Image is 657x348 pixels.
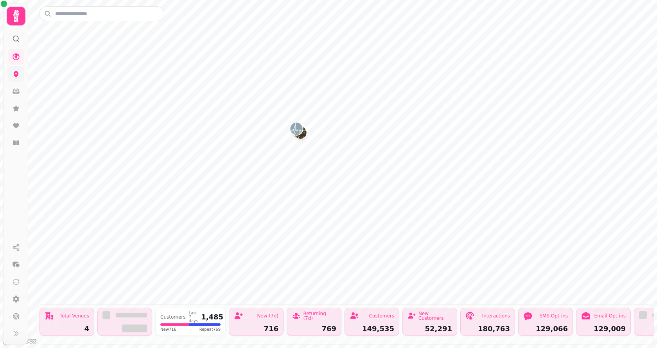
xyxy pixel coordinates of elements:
span: Repeat 769 [199,326,221,332]
button: The Waterside [290,123,303,135]
a: Mapbox logo [2,337,37,346]
span: New 716 [160,326,176,332]
div: Customers [160,315,186,319]
div: 129,009 [581,325,626,332]
div: SMS Opt-ins [539,314,568,318]
div: 180,763 [465,325,510,332]
div: Total Venues [60,314,89,318]
div: 4 [45,325,89,332]
div: Map marker [290,123,303,137]
div: 1,485 [201,314,223,321]
div: Returning (7d) [303,311,336,321]
div: 149,535 [350,325,394,332]
div: New (7d) [257,314,278,318]
div: 52,291 [407,325,452,332]
div: 769 [292,325,336,332]
div: 129,066 [523,325,568,332]
div: Last 7 days [189,311,198,323]
div: Interactions [482,314,510,318]
div: New Customers [418,311,452,321]
div: Email Opt-ins [594,314,626,318]
div: 716 [234,325,278,332]
div: Customers [369,314,394,318]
